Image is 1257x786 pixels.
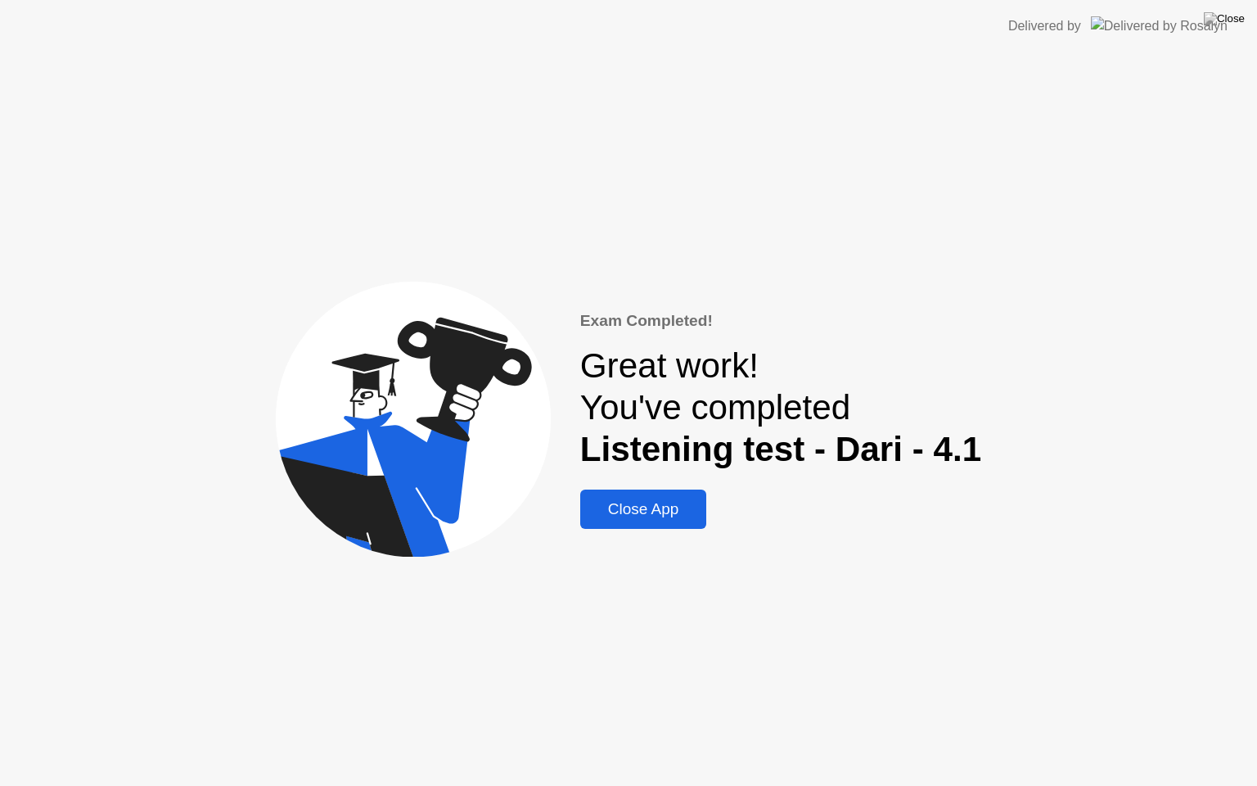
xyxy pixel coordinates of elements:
div: Great work! You've completed [580,346,981,470]
img: Delivered by Rosalyn [1091,16,1228,35]
div: Delivered by [1008,16,1081,36]
div: Close App [585,500,702,518]
div: Exam Completed! [580,309,981,333]
img: Close [1204,12,1245,25]
button: Close App [580,490,707,529]
b: Listening test - Dari - 4.1 [580,430,981,468]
